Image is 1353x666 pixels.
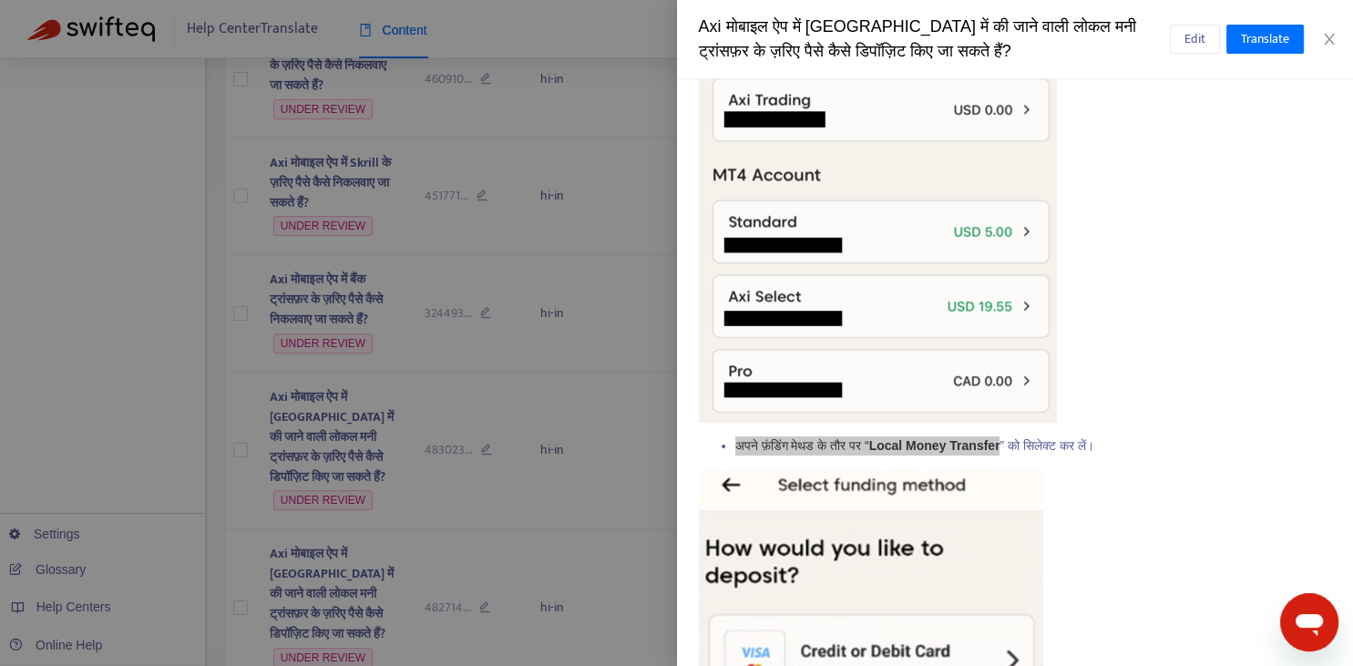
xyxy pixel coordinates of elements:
button: Translate [1226,25,1304,54]
span: close [1322,32,1337,46]
iframe: Button to launch messaging window [1280,593,1338,651]
li: अपने फ़ंडिंग मेथड के तौर पर “ ” को सिलेक्ट कर लें। [735,436,1332,456]
button: Edit [1170,25,1220,54]
span: Edit [1184,29,1205,49]
strong: Local Money Transfer [869,438,1000,453]
div: Axi मोबाइल ऐप में [GEOGRAPHIC_DATA] में की जाने वाली लोकल मनी ट्रांसफ़र के ज़रिए पैसे कैसे डिपॉज़िट ... [699,15,1170,64]
span: Translate [1241,29,1289,49]
button: Close [1317,31,1342,48]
